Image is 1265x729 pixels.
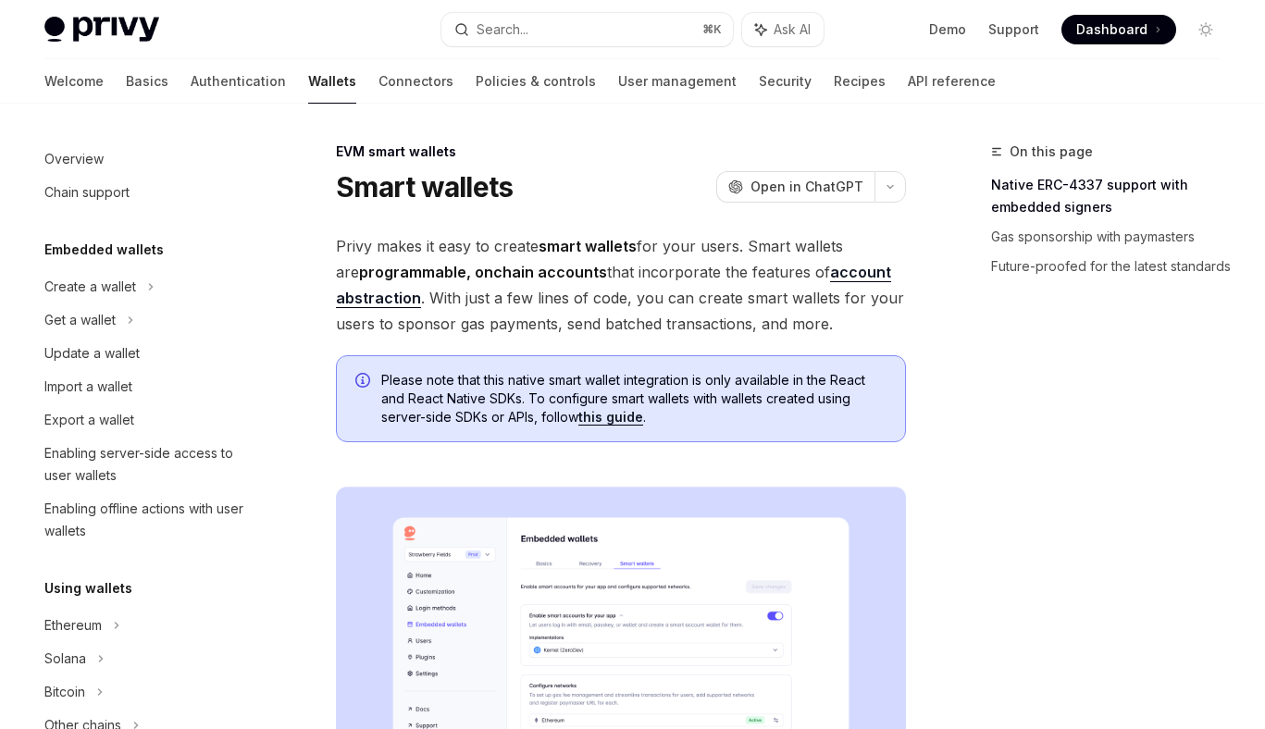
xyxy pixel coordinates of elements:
button: Open in ChatGPT [716,171,874,203]
a: Demo [929,20,966,39]
a: Future-proofed for the latest standards [991,252,1235,281]
a: Recipes [834,59,886,104]
span: Ask AI [774,20,811,39]
span: Dashboard [1076,20,1147,39]
a: Enabling server-side access to user wallets [30,437,267,492]
a: Update a wallet [30,337,267,370]
a: Import a wallet [30,370,267,403]
a: User management [618,59,737,104]
span: On this page [1010,141,1093,163]
a: Authentication [191,59,286,104]
span: Privy makes it easy to create for your users. Smart wallets are that incorporate the features of ... [336,233,906,337]
img: light logo [44,17,159,43]
div: Get a wallet [44,309,116,331]
div: EVM smart wallets [336,142,906,161]
div: Chain support [44,181,130,204]
strong: programmable, onchain accounts [359,263,607,281]
div: Solana [44,648,86,670]
a: Native ERC-4337 support with embedded signers [991,170,1235,222]
a: Connectors [378,59,453,104]
div: Update a wallet [44,342,140,364]
svg: Info [355,373,374,391]
div: Search... [477,19,528,41]
h1: Smart wallets [336,170,513,204]
h5: Using wallets [44,577,132,599]
a: Export a wallet [30,403,267,437]
a: Support [988,20,1039,39]
h5: Embedded wallets [44,239,164,261]
div: Overview [44,148,104,170]
a: Gas sponsorship with paymasters [991,222,1235,252]
a: Enabling offline actions with user wallets [30,492,267,548]
a: Policies & controls [476,59,596,104]
div: Create a wallet [44,276,136,298]
a: API reference [908,59,996,104]
a: Security [759,59,812,104]
a: Chain support [30,176,267,209]
a: Welcome [44,59,104,104]
strong: smart wallets [539,237,637,255]
a: Dashboard [1061,15,1176,44]
span: ⌘ K [702,22,722,37]
a: Basics [126,59,168,104]
button: Search...⌘K [441,13,733,46]
button: Ask AI [742,13,824,46]
a: Wallets [308,59,356,104]
div: Bitcoin [44,681,85,703]
a: this guide [578,409,643,426]
span: Open in ChatGPT [750,178,863,196]
a: Overview [30,142,267,176]
div: Enabling server-side access to user wallets [44,442,255,487]
div: Enabling offline actions with user wallets [44,498,255,542]
div: Export a wallet [44,409,134,431]
button: Toggle dark mode [1191,15,1221,44]
div: Import a wallet [44,376,132,398]
span: Please note that this native smart wallet integration is only available in the React and React Na... [381,371,887,426]
div: Ethereum [44,614,102,636]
